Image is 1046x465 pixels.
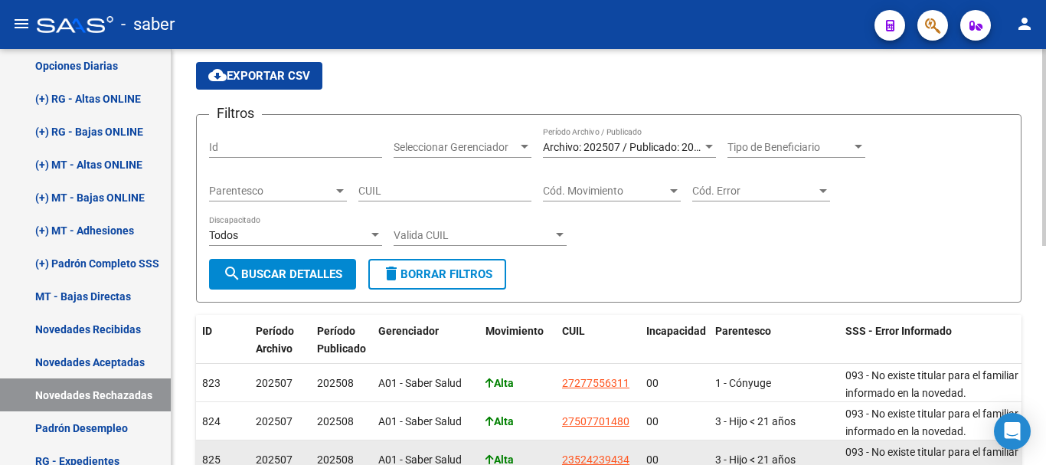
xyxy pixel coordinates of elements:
[209,259,356,290] button: Buscar Detalles
[12,15,31,33] mat-icon: menu
[208,69,310,83] span: Exportar CSV
[485,377,514,389] strong: Alta
[209,185,333,198] span: Parentesco
[382,264,400,283] mat-icon: delete
[479,315,556,365] datatable-header-cell: Movimiento
[378,325,439,337] span: Gerenciador
[845,325,952,337] span: SSS - Error Informado
[223,264,241,283] mat-icon: search
[562,377,629,389] span: 27277556311
[378,415,462,427] span: A01 - Saber Salud
[646,375,703,392] div: 00
[378,377,462,389] span: A01 - Saber Salud
[727,141,852,154] span: Tipo de Beneficiario
[556,315,640,365] datatable-header-cell: CUIL
[202,325,212,337] span: ID
[562,415,629,427] span: 27507701480
[250,315,311,365] datatable-header-cell: Período Archivo
[994,413,1031,450] div: Open Intercom Messenger
[394,229,553,242] span: Valida CUIL
[709,315,839,365] datatable-header-cell: Parentesco
[317,415,354,427] span: 202508
[845,408,1018,437] span: 093 - No existe titular para el familiar informado en la novedad.
[382,267,492,281] span: Borrar Filtros
[715,415,796,427] span: 3 - Hijo < 21 años
[256,377,293,389] span: 202507
[202,377,221,389] span: 823
[1015,15,1034,33] mat-icon: person
[256,325,294,355] span: Período Archivo
[372,315,479,365] datatable-header-cell: Gerenciador
[368,259,506,290] button: Borrar Filtros
[317,377,354,389] span: 202508
[562,325,585,337] span: CUIL
[196,315,250,365] datatable-header-cell: ID
[202,415,221,427] span: 824
[715,325,771,337] span: Parentesco
[543,141,718,153] span: Archivo: 202507 / Publicado: 202508
[543,185,667,198] span: Cód. Movimiento
[646,413,703,431] div: 00
[209,229,238,241] span: Todos
[715,377,771,389] span: 1 - Cónyuge
[485,415,514,427] strong: Alta
[845,369,1018,399] span: 093 - No existe titular para el familiar informado en la novedad.
[317,325,366,355] span: Período Publicado
[209,103,262,124] h3: Filtros
[121,8,175,41] span: - saber
[196,62,322,90] button: Exportar CSV
[223,267,342,281] span: Buscar Detalles
[640,315,709,365] datatable-header-cell: Incapacidad
[692,185,816,198] span: Cód. Error
[646,325,706,337] span: Incapacidad
[311,315,372,365] datatable-header-cell: Período Publicado
[256,415,293,427] span: 202507
[485,325,544,337] span: Movimiento
[208,66,227,84] mat-icon: cloud_download
[839,315,1031,365] datatable-header-cell: SSS - Error Informado
[394,141,518,154] span: Seleccionar Gerenciador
